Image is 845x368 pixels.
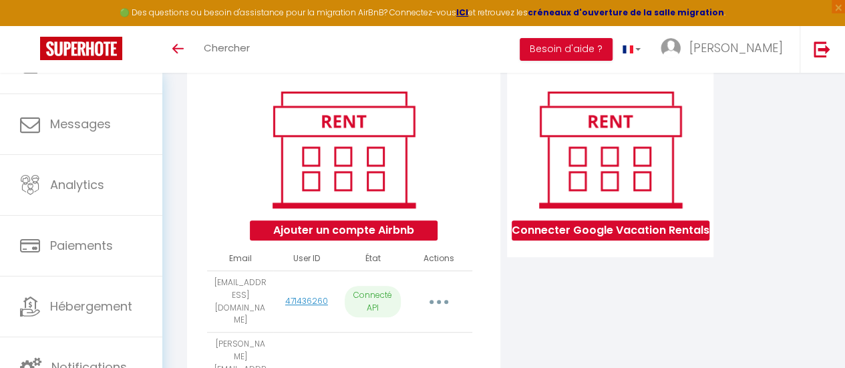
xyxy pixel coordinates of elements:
[11,5,51,45] button: Ouvrir le widget de chat LiveChat
[259,85,429,214] img: rent.png
[339,247,405,270] th: État
[345,286,400,318] p: Connecté API
[50,116,111,132] span: Messages
[50,237,113,254] span: Paiements
[207,247,273,270] th: Email
[250,220,438,240] button: Ajouter un compte Airbnb
[50,298,132,315] span: Hébergement
[285,295,328,307] a: 471436260
[204,41,250,55] span: Chercher
[814,41,830,57] img: logout
[788,308,835,358] iframe: Chat
[651,26,800,73] a: ... [PERSON_NAME]
[525,85,695,214] img: rent.png
[207,270,273,332] td: [EMAIL_ADDRESS][DOMAIN_NAME]
[689,39,783,56] span: [PERSON_NAME]
[520,38,613,61] button: Besoin d'aide ?
[528,7,724,18] a: créneaux d'ouverture de la salle migration
[456,7,468,18] a: ICI
[512,220,709,240] button: Connecter Google Vacation Rentals
[406,247,472,270] th: Actions
[661,38,681,58] img: ...
[40,37,122,60] img: Super Booking
[273,247,339,270] th: User ID
[194,26,260,73] a: Chercher
[50,176,104,193] span: Analytics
